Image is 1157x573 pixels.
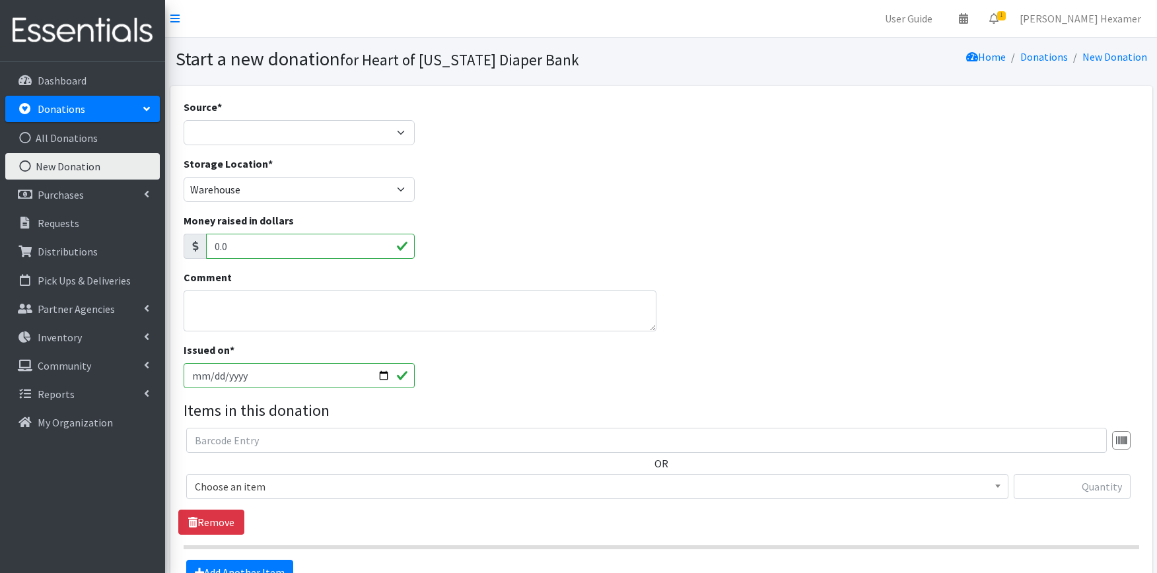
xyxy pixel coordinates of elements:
a: Donations [5,96,160,122]
a: Remove [178,510,244,535]
a: All Donations [5,125,160,151]
p: Inventory [38,331,82,344]
p: Partner Agencies [38,302,115,316]
label: OR [654,455,668,471]
a: Pick Ups & Deliveries [5,267,160,294]
a: Partner Agencies [5,296,160,322]
p: Dashboard [38,74,87,87]
a: Distributions [5,238,160,265]
abbr: required [217,100,222,114]
a: My Organization [5,409,160,436]
legend: Items in this donation [184,399,1139,422]
a: Community [5,353,160,379]
a: Dashboard [5,67,160,94]
a: Inventory [5,324,160,351]
a: Purchases [5,182,160,208]
a: 1 [979,5,1009,32]
p: Purchases [38,188,84,201]
label: Money raised in dollars [184,213,294,228]
label: Source [184,99,222,115]
span: Choose an item [195,477,1000,496]
p: Requests [38,217,79,230]
p: Donations [38,102,85,116]
abbr: required [268,157,273,170]
span: 1 [997,11,1006,20]
input: Barcode Entry [186,428,1107,453]
a: Donations [1020,50,1068,63]
img: HumanEssentials [5,9,160,53]
label: Storage Location [184,156,273,172]
p: Distributions [38,245,98,258]
a: New Donation [5,153,160,180]
label: Issued on [184,342,234,358]
a: Reports [5,381,160,407]
a: [PERSON_NAME] Hexamer [1009,5,1152,32]
a: New Donation [1082,50,1147,63]
a: Home [966,50,1006,63]
p: Reports [38,388,75,401]
span: Choose an item [186,474,1008,499]
p: My Organization [38,416,113,429]
input: Quantity [1014,474,1131,499]
abbr: required [230,343,234,356]
a: Requests [5,210,160,236]
p: Community [38,359,91,372]
p: Pick Ups & Deliveries [38,274,131,287]
a: User Guide [874,5,943,32]
small: for Heart of [US_STATE] Diaper Bank [340,50,579,69]
h1: Start a new donation [176,48,656,71]
label: Comment [184,269,232,285]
